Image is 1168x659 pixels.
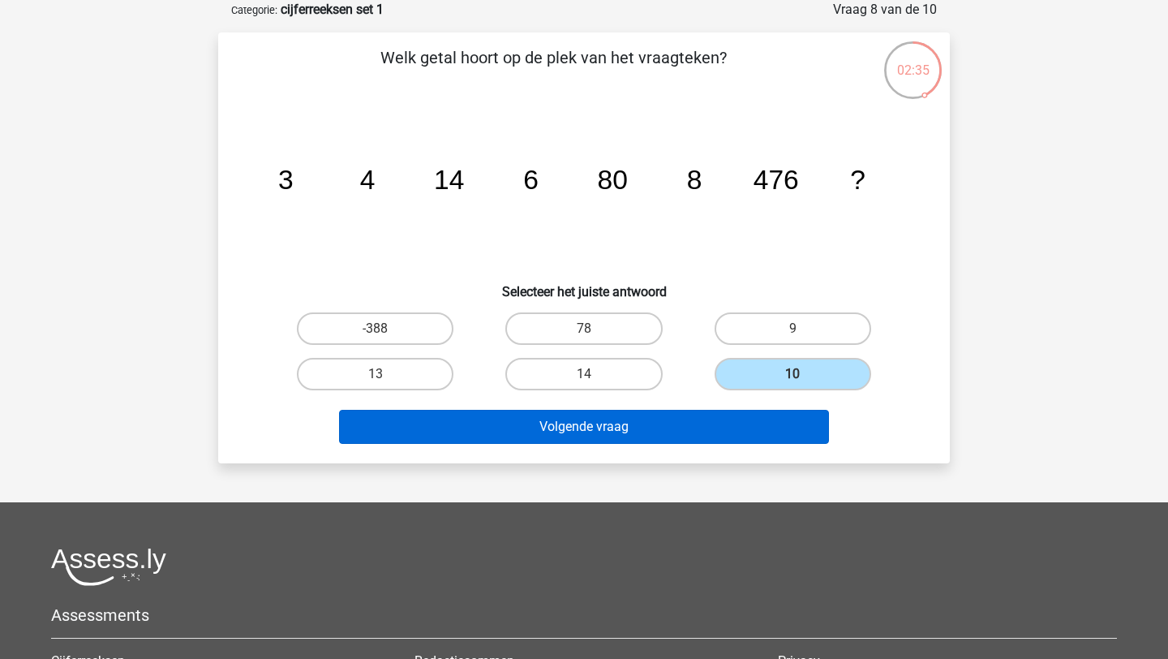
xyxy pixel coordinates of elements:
h5: Assessments [51,605,1117,625]
label: 14 [505,358,662,390]
tspan: 14 [434,165,464,195]
div: 02:35 [882,40,943,80]
tspan: ? [850,165,865,195]
small: Categorie: [231,4,277,16]
p: Welk getal hoort op de plek van het vraagteken? [244,45,863,94]
label: 10 [715,358,871,390]
strong: cijferreeksen set 1 [281,2,384,17]
tspan: 80 [598,165,628,195]
label: 78 [505,312,662,345]
button: Volgende vraag [339,410,830,444]
tspan: 476 [754,165,799,195]
img: Assessly logo [51,548,166,586]
label: -388 [297,312,453,345]
tspan: 3 [278,165,294,195]
tspan: 4 [360,165,376,195]
tspan: 8 [687,165,702,195]
h6: Selecteer het juiste antwoord [244,271,924,299]
label: 13 [297,358,453,390]
tspan: 6 [523,165,539,195]
label: 9 [715,312,871,345]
